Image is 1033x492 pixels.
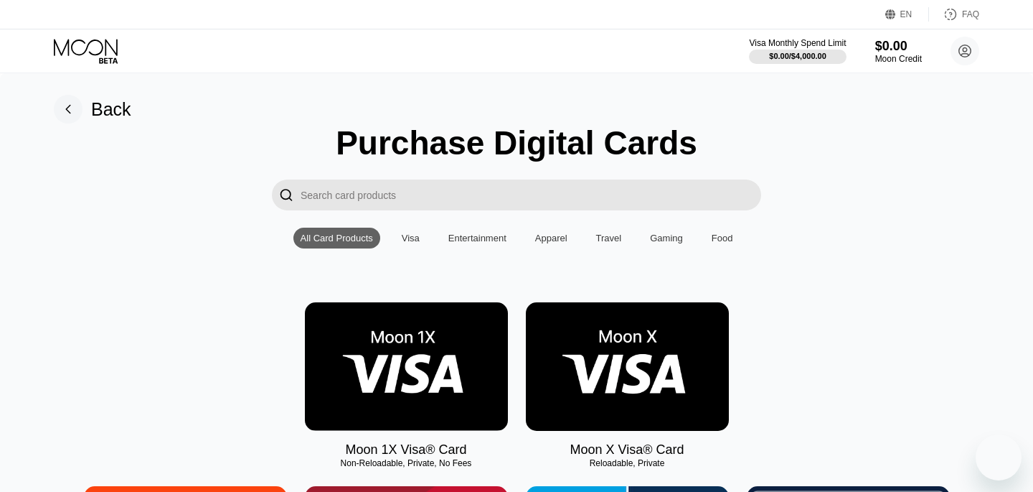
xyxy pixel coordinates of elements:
iframe: Button to launch messaging window [976,435,1022,481]
div: Food [704,228,740,249]
div:  [279,187,293,203]
div: Apparel [535,233,567,243]
div: Non-Reloadable, Private, No Fees [305,458,508,468]
div: Moon 1X Visa® Card [345,442,466,458]
div: EN [885,7,929,22]
div: Gaming [643,228,690,249]
div: Moon Credit [875,54,922,64]
div: Travel [589,228,629,249]
div:  [272,180,301,210]
div: Reloadable, Private [526,458,729,468]
div: Visa [395,228,427,249]
div: Back [91,99,131,120]
div: $0.00Moon Credit [875,39,922,64]
div: Gaming [650,233,683,243]
div: Food [712,233,733,243]
div: Entertainment [448,233,506,243]
div: EN [900,9,912,19]
div: Purchase Digital Cards [336,124,697,162]
div: Moon X Visa® Card [570,442,684,458]
div: $0.00 [875,39,922,54]
div: All Card Products [293,228,380,249]
div: Visa Monthly Spend Limit [749,38,846,48]
div: Apparel [528,228,575,249]
div: FAQ [929,7,979,22]
div: All Card Products [301,233,373,243]
div: Entertainment [441,228,514,249]
div: Back [54,95,131,124]
div: Visa [402,233,420,243]
input: Search card products [301,180,761,210]
div: Travel [596,233,622,243]
div: $0.00 / $4,000.00 [769,52,826,60]
div: Visa Monthly Spend Limit$0.00/$4,000.00 [749,38,846,64]
div: FAQ [962,9,979,19]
